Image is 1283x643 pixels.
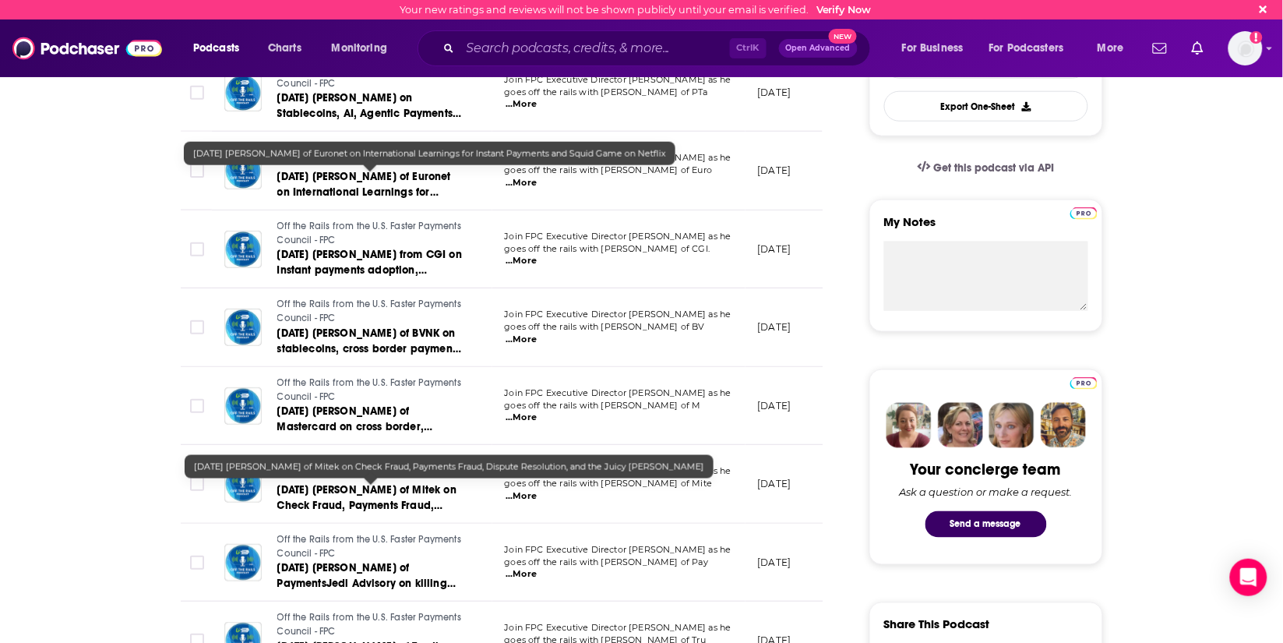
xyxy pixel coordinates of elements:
span: Off the Rails from the U.S. Faster Payments Council - FPC [277,299,461,323]
a: Show notifications dropdown [1147,35,1173,62]
img: Sydney Profile [886,403,932,448]
a: Show notifications dropdown [1186,35,1210,62]
h3: Share This Podcast [884,617,990,632]
a: [DATE] [PERSON_NAME] of Euronet on International Learnings for Instant Payments and Squid Game on... [277,169,464,200]
div: Your concierge team [911,461,1061,480]
span: More [1098,37,1124,59]
span: Off the Rails from the U.S. Faster Payments Council - FPC [277,221,461,246]
span: [DATE] [PERSON_NAME] of Mitek on Check Fraud, Payments Fraud, Dispute Resolution, and the Juicy [... [277,483,456,543]
p: [DATE] [758,86,791,99]
a: [DATE] [PERSON_NAME] of PaymentsJedi Advisory on killing checks, pay by bank, and Payments Beer N... [277,560,464,592]
span: Off the Rails from the U.S. Faster Payments Council - FPC [277,64,461,89]
div: Your new ratings and reviews will not be shown publicly until your email is verified. [400,4,872,16]
span: goes off the rails with [PERSON_NAME] of BV [505,321,705,332]
a: [DATE] [PERSON_NAME] of BVNK on stablecoins, cross border payments, and skydiving [277,326,464,357]
a: [DATE] [PERSON_NAME] of Mastercard on cross border, business to business/B2B, AI, and the NBA pla... [277,404,464,435]
span: [DATE] [PERSON_NAME] of Euronet on International Learnings for Instant Payments and Squid Game on... [193,148,666,159]
a: Verify Now [816,4,872,16]
span: Get this podcast via API [933,161,1054,175]
span: Toggle select row [190,556,204,570]
span: Join FPC Executive Director [PERSON_NAME] as he [505,74,731,85]
a: Off the Rails from the U.S. Faster Payments Council - FPC [277,611,464,638]
button: open menu [891,36,983,61]
p: [DATE] [758,477,791,490]
span: Join FPC Executive Director [PERSON_NAME] as he [505,465,731,476]
span: goes off the rails with [PERSON_NAME] of M [505,400,701,411]
p: [DATE] [758,399,791,412]
span: Join FPC Executive Director [PERSON_NAME] as he [505,622,731,633]
span: Charts [268,37,301,59]
button: open menu [1087,36,1144,61]
img: Jon Profile [1041,403,1086,448]
span: Join FPC Executive Director [PERSON_NAME] as he [505,152,731,163]
span: goes off the rails with [PERSON_NAME] of PTa [505,87,709,97]
button: Export One-Sheet [884,91,1088,122]
a: [DATE] [PERSON_NAME] from CGI on Instant payments adoption, successes, and renovating historic homes [277,247,464,278]
span: [DATE] [PERSON_NAME] of Euronet on International Learnings for Instant Payments and Squid Game on... [277,170,456,230]
span: goes off the rails with [PERSON_NAME] of Pay [505,556,709,567]
span: Open Advanced [786,44,851,52]
img: Jules Profile [989,403,1035,448]
span: [DATE] [PERSON_NAME] on Stablecoins, AI, Agentic Payments, QR Codes, and the NL Central [277,91,462,136]
span: Join FPC Executive Director [PERSON_NAME] as he [505,387,731,398]
label: My Notes [884,214,1088,242]
span: [DATE] [PERSON_NAME] of PaymentsJedi Advisory on killing checks, pay by bank, and Payments Beer N... [277,561,456,621]
span: Toggle select row [190,164,204,178]
span: goes off the rails with [PERSON_NAME] of Euro [505,164,713,175]
span: [DATE] [PERSON_NAME] of Mitek on Check Fraud, Payments Fraud, Dispute Resolution, and the Juicy [... [194,461,704,472]
p: [DATE] [758,556,791,569]
button: Send a message [925,511,1047,538]
button: Show profile menu [1228,31,1263,65]
img: User Profile [1228,31,1263,65]
span: ...More [506,490,537,503]
span: For Podcasters [989,37,1064,59]
span: ...More [506,177,537,189]
span: Logged in as Citichaser [1228,31,1263,65]
a: Pro website [1070,375,1098,390]
span: ...More [506,255,537,267]
a: Charts [258,36,311,61]
span: Join FPC Executive Director [PERSON_NAME] as he [505,231,731,242]
span: Toggle select row [190,86,204,100]
span: goes off the rails with [PERSON_NAME] of CGI. [505,243,710,254]
a: Off the Rails from the U.S. Faster Payments Council - FPC [277,376,464,404]
span: Join FPC Executive Director [PERSON_NAME] as he [505,309,731,320]
button: open menu [979,36,1087,61]
div: Search podcasts, credits, & more... [432,30,886,66]
a: Pro website [1070,205,1098,220]
span: [DATE] [PERSON_NAME] of Mastercard on cross border, business to business/B2B, AI, and the NBA pla... [277,405,449,465]
span: Toggle select row [190,399,204,413]
span: Toggle select row [190,320,204,334]
button: open menu [321,36,407,61]
span: [DATE] [PERSON_NAME] of BVNK on stablecoins, cross border payments, and skydiving [277,327,464,371]
img: Podchaser Pro [1070,207,1098,220]
div: Ask a question or make a request. [900,486,1073,499]
span: For Business [902,37,964,59]
span: ...More [506,334,537,346]
span: Off the Rails from the U.S. Faster Payments Council - FPC [277,534,461,559]
span: [DATE] [PERSON_NAME] from CGI on Instant payments adoption, successes, and renovating historic homes [277,248,462,308]
button: open menu [182,36,259,61]
span: Join FPC Executive Director [PERSON_NAME] as he [505,544,731,555]
img: Podchaser - Follow, Share and Rate Podcasts [12,34,162,63]
button: Open AdvancedNew [779,39,858,58]
a: Off the Rails from the U.S. Faster Payments Council - FPC [277,220,464,247]
a: Off the Rails from the U.S. Faster Payments Council - FPC [277,298,464,325]
span: New [829,29,857,44]
a: Off the Rails from the U.S. Faster Payments Council - FPC [277,533,464,560]
span: Toggle select row [190,242,204,256]
p: [DATE] [758,164,791,177]
span: ...More [506,98,537,111]
a: [DATE] [PERSON_NAME] on Stablecoins, AI, Agentic Payments, QR Codes, and the NL Central [277,90,464,122]
span: Off the Rails from the U.S. Faster Payments Council - FPC [277,377,461,402]
span: Monitoring [332,37,387,59]
a: Get this podcast via API [905,149,1067,187]
a: [DATE] [PERSON_NAME] of Mitek on Check Fraud, Payments Fraud, Dispute Resolution, and the Juicy [... [277,482,464,514]
img: Barbara Profile [938,403,983,448]
p: [DATE] [758,242,791,256]
span: Podcasts [193,37,239,59]
span: Off the Rails from the U.S. Faster Payments Council - FPC [277,612,461,637]
img: Podchaser Pro [1070,377,1098,390]
span: Toggle select row [190,477,204,491]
